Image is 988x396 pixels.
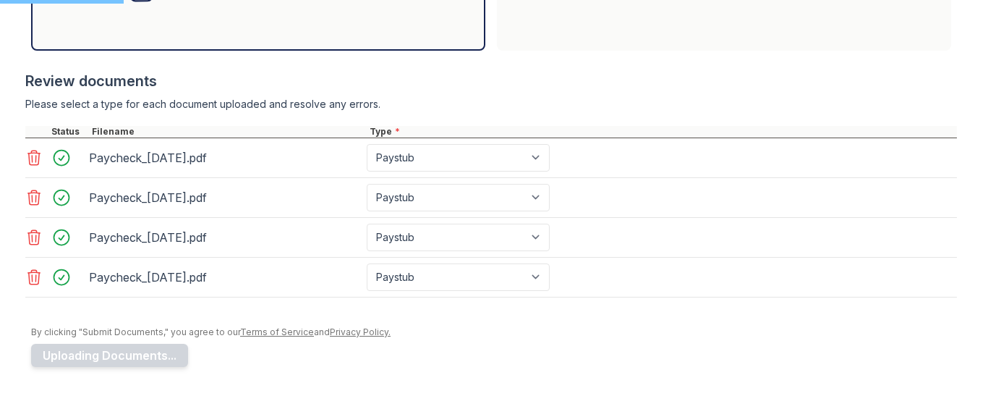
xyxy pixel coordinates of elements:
div: Type [367,126,957,138]
a: Terms of Service [240,327,314,337]
a: Privacy Policy. [330,327,391,337]
div: By clicking "Submit Documents," you agree to our and [31,327,957,338]
div: Paycheck_[DATE].pdf [89,226,361,249]
div: Paycheck_[DATE].pdf [89,266,361,289]
div: Paycheck_[DATE].pdf [89,146,361,169]
button: Uploading Documents... [31,344,188,367]
div: Filename [89,126,367,138]
div: Paycheck_[DATE].pdf [89,186,361,209]
div: Please select a type for each document uploaded and resolve any errors. [25,97,957,111]
div: Review documents [25,71,957,91]
div: Status [48,126,89,138]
